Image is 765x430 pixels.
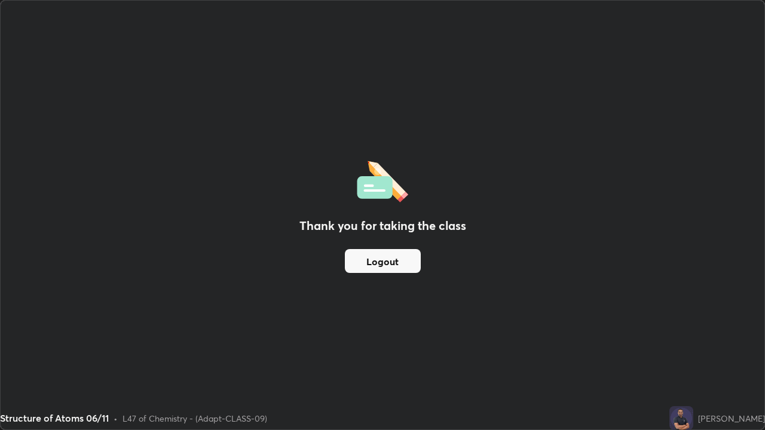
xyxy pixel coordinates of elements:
img: d78c896519c440fb8e82f40538a8cf0f.png [669,406,693,430]
div: L47 of Chemistry - (Adapt-CLASS-09) [123,412,267,425]
div: [PERSON_NAME] [698,412,765,425]
img: offlineFeedback.1438e8b3.svg [357,157,408,202]
button: Logout [345,249,421,273]
h2: Thank you for taking the class [299,217,466,235]
div: • [114,412,118,425]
